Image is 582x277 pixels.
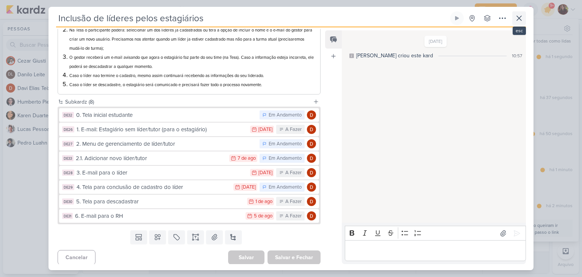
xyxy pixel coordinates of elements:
button: Cancelar [58,250,95,265]
div: Ligar relógio [454,15,460,21]
div: [PERSON_NAME] criou este kard [356,52,433,60]
input: Kard Sem Título [56,11,449,25]
div: Subkardz (8) [65,98,310,106]
div: 3. E-mail para o líder [77,168,246,177]
div: 5 de ago [254,214,272,219]
button: DE27 2. Menu de gerenciamento de líder/tutor Em Andamento [59,137,319,151]
div: Editor editing area: main [58,10,321,95]
button: DE29 4. Tela para conclusão de cadastro do líder [DATE] Em Andamento [59,180,319,194]
div: DE33 [62,155,74,161]
div: DE32 [62,112,74,118]
div: A Fazer [285,212,302,220]
div: [DATE] [242,185,256,190]
div: esc [513,27,526,35]
button: DE30 5. Tela para descadastrar 1 de ago A Fazer [59,195,319,208]
img: Davi Elias Teixeira [307,168,316,177]
div: [DATE] [258,127,272,132]
div: A Fazer [285,198,302,206]
div: 6. E-mail para o RH [75,212,242,220]
div: Em Andamento [269,140,302,148]
div: A Fazer [285,126,302,134]
div: Editor editing area: main [345,240,526,261]
img: Davi Elias Teixeira [307,154,316,163]
button: DE32 0. Tela inicial estudante Em Andamento [59,108,319,122]
img: Davi Elias Teixeira [307,197,316,206]
img: Davi Elias Teixeira [307,139,316,148]
div: DE27 [62,141,74,147]
div: 1 de ago [255,199,272,204]
img: Davi Elias Teixeira [307,125,316,134]
div: DE28 [62,170,74,176]
div: 2. Menu de gerenciamento de líder/tutor [76,140,256,148]
button: DE28 3. E-mail para o líder [DATE] A Fazer [59,166,319,179]
div: 0. Tela inicial estudante [76,111,256,120]
div: A Fazer [285,169,302,177]
div: Em Andamento [269,184,302,191]
div: DE30 [62,198,74,205]
div: 5. Tela para descadastrar [76,197,243,206]
div: DE29 [62,184,74,190]
div: DE31 [62,213,73,219]
span: Na Tess o participante poderá: selecionar um dos líderes já cadastrados ou terá a opção de inclui... [69,28,312,51]
div: 7 de ago [238,156,256,161]
div: [DATE] [258,170,272,175]
div: Em Andamento [269,155,302,162]
div: 1. E-mail: Estagiário sem líder/tutor (para o estagiário) [77,125,246,134]
button: DE33 2.1. Adicionar novo líder/tutor 7 de ago Em Andamento [59,151,319,165]
img: Davi Elias Teixeira [307,211,316,220]
div: Editor toolbar [345,226,526,241]
button: DE31 6. E-mail para o RH 5 de ago A Fazer [59,209,319,223]
img: Davi Elias Teixeira [307,183,316,192]
div: 2.1. Adicionar novo líder/tutor [76,154,225,163]
span: O gestor receberá um e-mail avisando que agora o estagiário faz parte do seu time (na Tess). Caso... [69,55,314,69]
div: Em Andamento [269,112,302,119]
span: Caso o líder se descadastre, o estagiário será comunicado e precisará fazer todo o processo novam... [69,82,262,87]
button: DE26 1. E-mail: Estagiário sem líder/tutor (para o estagiário) [DATE] A Fazer [59,123,319,136]
span: Caso o líder nao termine o cadastro, mesmo assim continuará recebendo as informações do seu lider... [69,73,264,78]
div: 10:57 [512,52,522,59]
div: 4. Tela para conclusão de cadastro do líder [77,183,230,192]
img: Davi Elias Teixeira [307,110,316,120]
div: DE26 [62,126,74,132]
